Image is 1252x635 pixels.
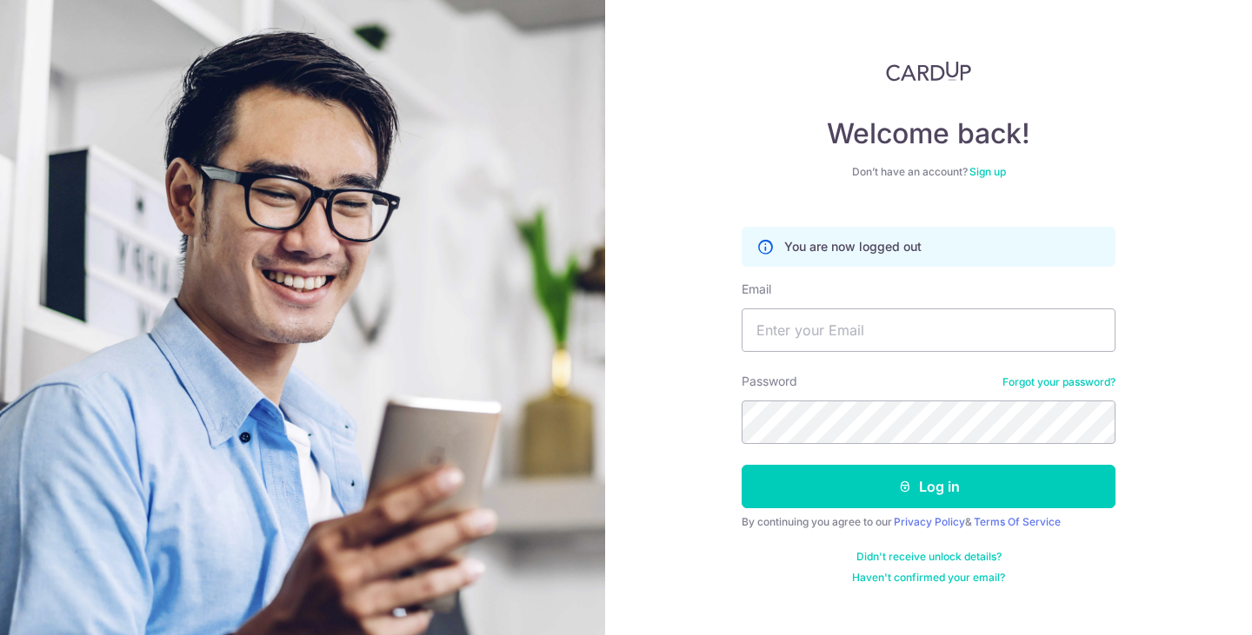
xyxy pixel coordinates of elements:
[969,165,1006,178] a: Sign up
[974,515,1061,528] a: Terms Of Service
[1002,375,1115,389] a: Forgot your password?
[784,238,922,255] p: You are now logged out
[886,61,971,82] img: CardUp Logo
[852,571,1005,585] a: Haven't confirmed your email?
[742,373,797,390] label: Password
[742,281,771,298] label: Email
[742,465,1115,508] button: Log in
[742,165,1115,179] div: Don’t have an account?
[856,550,1002,564] a: Didn't receive unlock details?
[894,515,965,528] a: Privacy Policy
[742,308,1115,352] input: Enter your Email
[742,515,1115,529] div: By continuing you agree to our &
[742,116,1115,151] h4: Welcome back!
